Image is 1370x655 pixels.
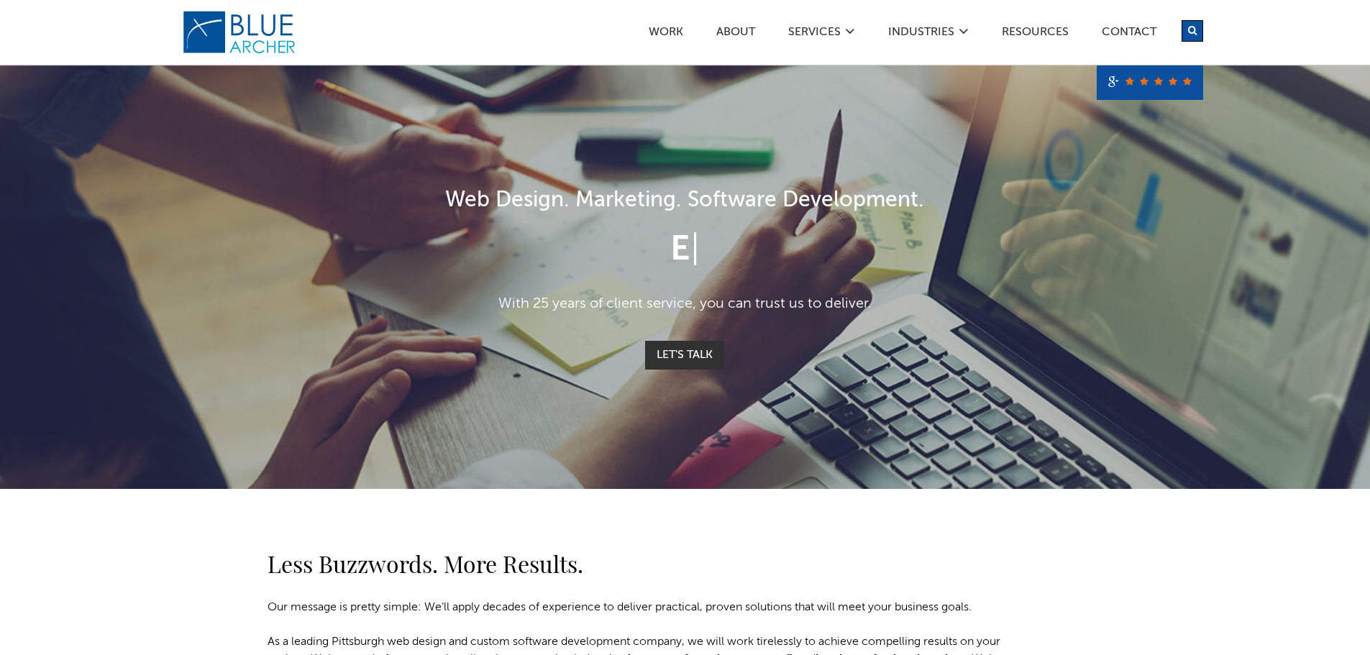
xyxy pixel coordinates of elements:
a: Contact [1101,27,1157,42]
a: ABOUT [716,27,756,42]
a: Industries [887,27,955,42]
p: With 25 years of client service, you can trust us to deliver. [268,293,1102,315]
p: Our message is pretty simple: We’ll apply decades of experience to deliver practical, proven solu... [268,599,1015,616]
a: Resources [1001,27,1069,42]
span: | [690,233,700,267]
a: SERVICES [787,27,841,42]
h1: Web Design. Marketing. Software Development. [268,185,1102,217]
a: Work [648,27,684,42]
a: Let's Talk [645,341,724,370]
img: Blue Archer Logo [182,10,297,55]
h2: Less Buzzwords. More Results. [268,546,1015,581]
span: E [670,233,690,267]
